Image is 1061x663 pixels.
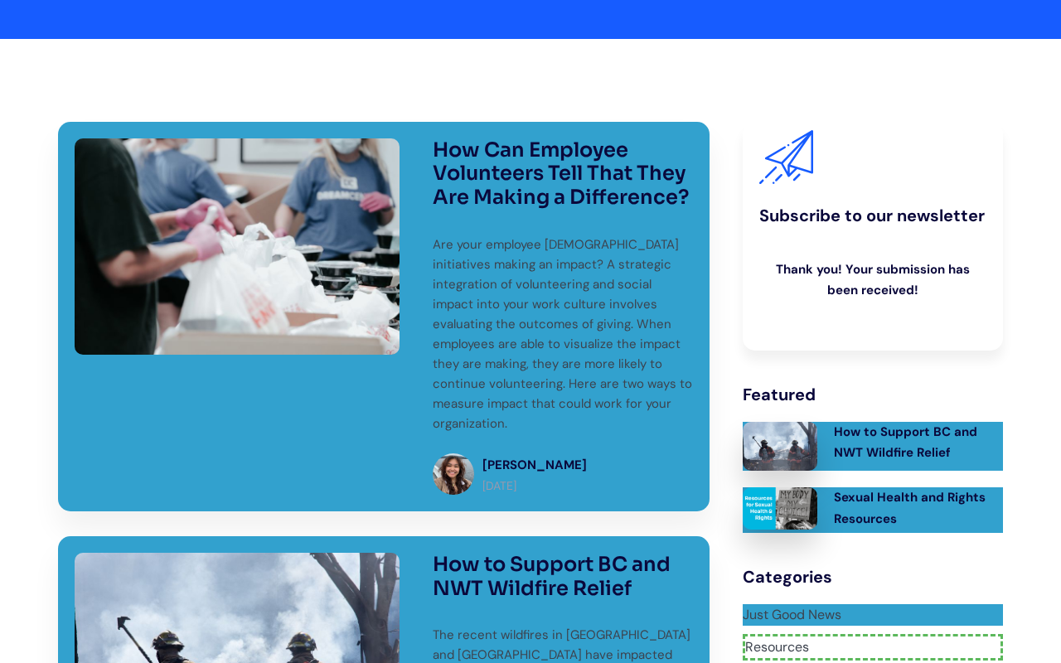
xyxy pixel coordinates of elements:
[58,122,710,511] a: How Can Employee Volunteers Tell That They Are Making a Difference?Are your employee [DEMOGRAPHIC...
[834,422,1003,464] div: How to Support BC and NWT Wildfire Relief
[743,487,1003,533] a: Sexual Health and Rights Resources
[743,566,1003,588] div: Categories
[433,235,693,433] p: Are your employee [DEMOGRAPHIC_DATA] initiatives making an impact? A strategic integration of vol...
[482,479,587,493] p: [DATE]
[834,487,1003,530] div: Sexual Health and Rights Resources
[759,205,986,226] div: Subscribe to our newsletter
[743,384,1003,405] div: Featured
[433,138,693,210] h3: How Can Employee Volunteers Tell That They Are Making a Difference?
[433,553,693,601] h3: How to Support BC and NWT Wildfire Relief
[743,634,1003,661] a: Resources
[776,259,970,302] div: Thank you! Your submission has been received!
[743,604,1003,626] a: Just Good News
[759,243,986,322] div: Email Form success
[482,455,587,477] div: [PERSON_NAME]
[743,422,1003,472] a: How to Support BC and NWT Wildfire Relief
